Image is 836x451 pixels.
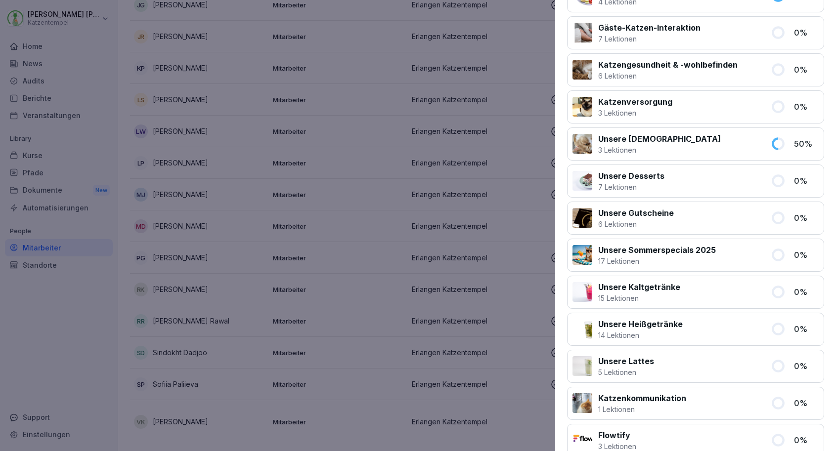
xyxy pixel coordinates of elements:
p: Unsere Sommerspecials 2025 [598,244,716,256]
p: 0 % [794,249,819,261]
p: Unsere Kaltgetränke [598,281,680,293]
p: 0 % [794,323,819,335]
p: 0 % [794,397,819,409]
p: 14 Lektionen [598,330,683,340]
p: Flowtify [598,429,636,441]
p: Gäste-Katzen-Interaktion [598,22,701,34]
p: 0 % [794,434,819,446]
p: 7 Lektionen [598,34,701,44]
p: Unsere [DEMOGRAPHIC_DATA] [598,133,721,145]
p: 50 % [794,138,819,150]
p: 0 % [794,212,819,224]
p: Katzengesundheit & -wohlbefinden [598,59,738,71]
p: 6 Lektionen [598,219,674,229]
p: Katzenkommunikation [598,392,686,404]
p: 0 % [794,360,819,372]
p: 7 Lektionen [598,182,664,192]
p: 0 % [794,64,819,76]
p: 0 % [794,101,819,113]
p: Unsere Gutscheine [598,207,674,219]
p: Katzenversorgung [598,96,672,108]
p: 15 Lektionen [598,293,680,303]
p: Unsere Heißgetränke [598,318,683,330]
p: 0 % [794,27,819,39]
p: Unsere Desserts [598,170,664,182]
p: 17 Lektionen [598,256,716,266]
p: 5 Lektionen [598,367,654,377]
p: 6 Lektionen [598,71,738,81]
p: 0 % [794,286,819,298]
p: 3 Lektionen [598,108,672,118]
p: 0 % [794,175,819,187]
p: 1 Lektionen [598,404,686,414]
p: Unsere Lattes [598,355,654,367]
p: 3 Lektionen [598,145,721,155]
